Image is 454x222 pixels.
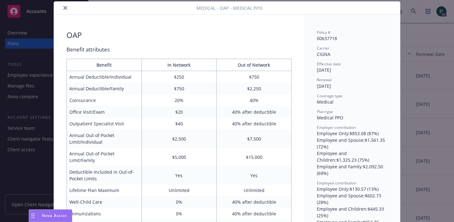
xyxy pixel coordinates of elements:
[317,125,356,130] span: Employer contribution
[67,118,142,129] td: Outpatient Specialist Visit
[317,77,332,82] span: Renewal
[217,94,292,106] td: 40%
[217,196,292,208] td: 40% after deductible
[317,109,333,114] span: Plan type
[142,118,217,129] td: $40
[217,71,292,83] td: $750
[317,206,387,219] div: Employee and Children : $445.33 (25%)
[317,186,387,192] div: Employee Only : $130.57 (13%)
[142,59,217,71] th: In Network
[67,83,142,94] td: Annual Deductible/Family
[142,71,217,83] td: $250
[67,94,142,106] td: Coinsurance
[67,196,142,208] td: Well-Child Care
[67,45,292,54] div: Benefit attributes
[317,67,387,73] div: [DATE]
[142,94,217,106] td: 20%
[217,59,292,71] th: Out of Network
[317,45,329,51] span: Carrier
[142,208,217,219] td: 0%
[217,184,292,196] td: Unlimited
[67,30,82,40] div: OAP
[317,150,387,163] div: Employee and Children : $1,325.23 (75%)
[217,129,292,148] td: $7,500
[67,166,142,184] td: Deductible Included in Out-of-Pocket Limits
[317,137,387,150] div: Employee and Spouse : $1,561.35 (72%)
[217,118,292,129] td: 40% after deductible
[67,208,142,219] td: Immunizations
[317,51,387,57] div: CIGNA
[142,166,217,184] td: Yes
[67,59,142,71] th: Benefit
[142,196,217,208] td: 0%
[29,209,72,222] button: Nova Assist
[29,210,37,222] div: Drag to move
[67,71,142,83] td: Annual Deductible/Individual
[42,213,67,218] span: Nova Assist
[217,148,292,166] td: $15,000
[317,114,387,121] div: Medical PPO
[317,192,387,206] div: Employee and Spouse : $602.73 (28%)
[142,106,217,118] td: $20
[317,163,387,177] div: Employee and Family : $2,092.50 (69%)
[217,106,292,118] td: 40% after deductible
[217,166,292,184] td: Yes
[67,184,142,196] td: Lifetime Plan Maximum
[67,148,142,166] td: Annual Out-of-Pocket Limit/Family
[142,184,217,196] td: Unlimited
[217,208,292,219] td: 40% after deductible
[67,129,142,148] td: Annual Out-of-Pocket Limit/Individual
[67,106,142,118] td: Office Visit/Exam
[317,61,341,67] span: Effective date
[317,83,387,89] div: [DATE]
[142,83,217,94] td: $750
[317,35,387,42] div: 00637718
[317,99,387,105] div: Medical
[317,180,356,186] span: Employee contribution
[61,4,69,12] button: close
[196,5,263,11] span: Medical - OAP - Medical PPO
[317,93,342,99] span: Coverage type
[217,83,292,94] td: $2,250
[317,30,330,35] span: Policy #
[142,129,217,148] td: $2,500
[317,130,387,137] div: Employee Only : $853.08 (87%)
[142,148,217,166] td: $5,000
